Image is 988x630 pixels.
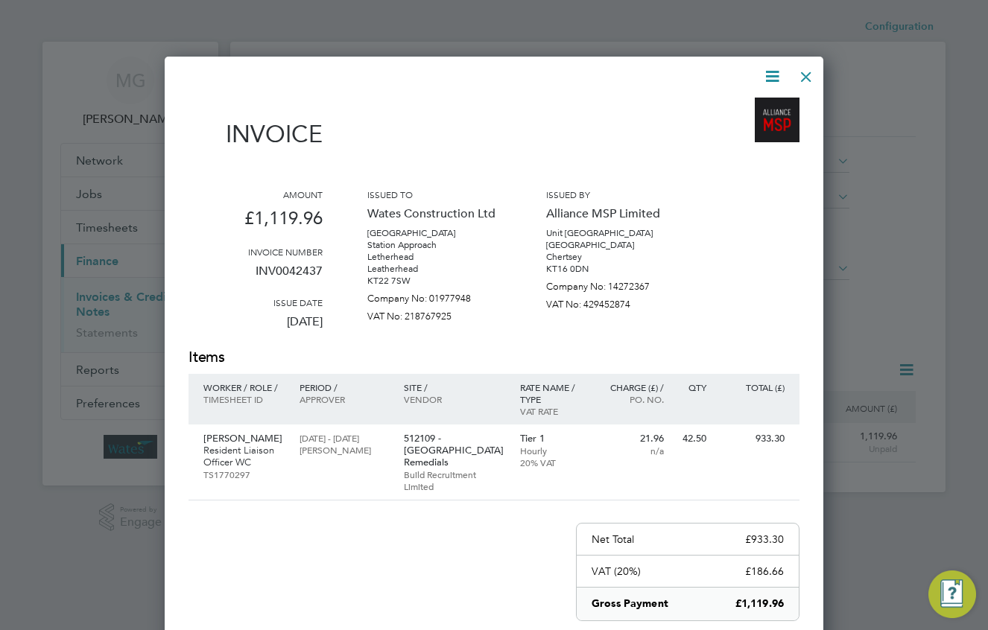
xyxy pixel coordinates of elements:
p: £1,119.96 [735,596,784,611]
p: n/a [599,445,664,456]
p: 42.50 [679,433,706,445]
p: Tier 1 [520,433,585,445]
h3: Invoice number [189,246,323,258]
p: 512109 - [GEOGRAPHIC_DATA] Remedials [404,433,505,468]
p: TS1770297 [203,468,285,480]
img: alliancemsp-logo-remittance.png [755,98,799,142]
p: Gross Payment [592,596,668,611]
p: Approver [300,393,388,405]
p: £933.30 [745,532,784,546]
h3: Issued to [367,188,501,200]
h3: Issued by [546,188,680,200]
p: £186.66 [745,564,784,578]
p: VAT rate [520,405,585,417]
p: Chertsey [546,251,680,263]
p: KT22 7SW [367,275,501,287]
p: Leatherhead [367,263,501,275]
p: Net Total [592,532,634,546]
p: Station Approach [367,239,501,251]
p: QTY [679,381,706,393]
p: 21.96 [599,433,664,445]
h1: Invoice [189,120,323,148]
p: Rate name / type [520,381,585,405]
p: Letherhead [367,251,501,263]
button: Engage Resource Center [928,570,976,618]
p: Wates Construction Ltd [367,200,501,227]
p: [PERSON_NAME] [300,444,388,456]
p: Alliance MSP Limited [546,200,680,227]
p: Hourly [520,445,585,456]
p: Company No: 14272367 [546,275,680,293]
p: Charge (£) / [599,381,664,393]
p: Worker / Role / [203,381,285,393]
h3: Amount [189,188,323,200]
p: Unit [GEOGRAPHIC_DATA] [546,227,680,239]
h3: Issue date [189,296,323,308]
p: Timesheet ID [203,393,285,405]
p: VAT No: 218767925 [367,305,501,322]
p: VAT (20%) [592,564,641,578]
p: Vendor [404,393,505,405]
p: [GEOGRAPHIC_DATA] [546,239,680,251]
p: 933.30 [721,433,785,445]
p: Total (£) [721,381,785,393]
p: Company No: 01977948 [367,287,501,305]
p: Resident Liaison Officer WC [203,445,285,468]
p: VAT No: 429452874 [546,293,680,311]
p: [DATE] - [DATE] [300,432,388,444]
p: £1,119.96 [189,200,323,246]
p: Site / [404,381,505,393]
p: [GEOGRAPHIC_DATA] [367,227,501,239]
h2: Items [189,347,799,368]
p: KT16 0DN [546,263,680,275]
p: INV0042437 [189,258,323,296]
p: 20% VAT [520,456,585,468]
p: Build Recruitment Limited [404,468,505,492]
p: Period / [300,381,388,393]
p: Po. No. [599,393,664,405]
p: [PERSON_NAME] [203,433,285,445]
p: [DATE] [189,308,323,347]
